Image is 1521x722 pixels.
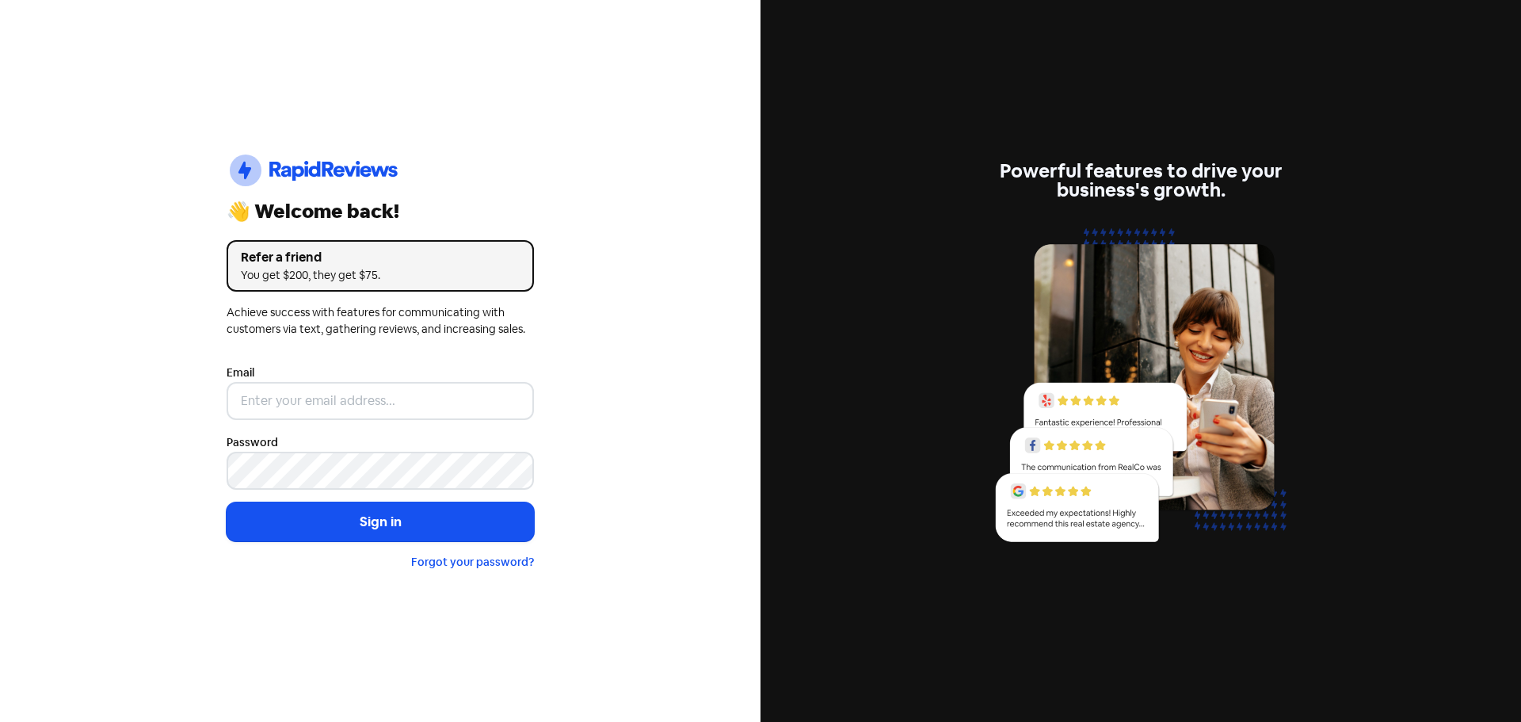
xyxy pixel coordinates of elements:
[241,267,520,284] div: You get $200, they get $75.
[987,162,1294,200] div: Powerful features to drive your business's growth.
[411,555,534,569] a: Forgot your password?
[227,202,534,221] div: 👋 Welcome back!
[227,304,534,338] div: Achieve success with features for communicating with customers via text, gathering reviews, and i...
[227,502,534,542] button: Sign in
[227,382,534,420] input: Enter your email address...
[227,434,278,451] label: Password
[987,219,1294,560] img: reviews
[241,248,520,267] div: Refer a friend
[227,365,254,381] label: Email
